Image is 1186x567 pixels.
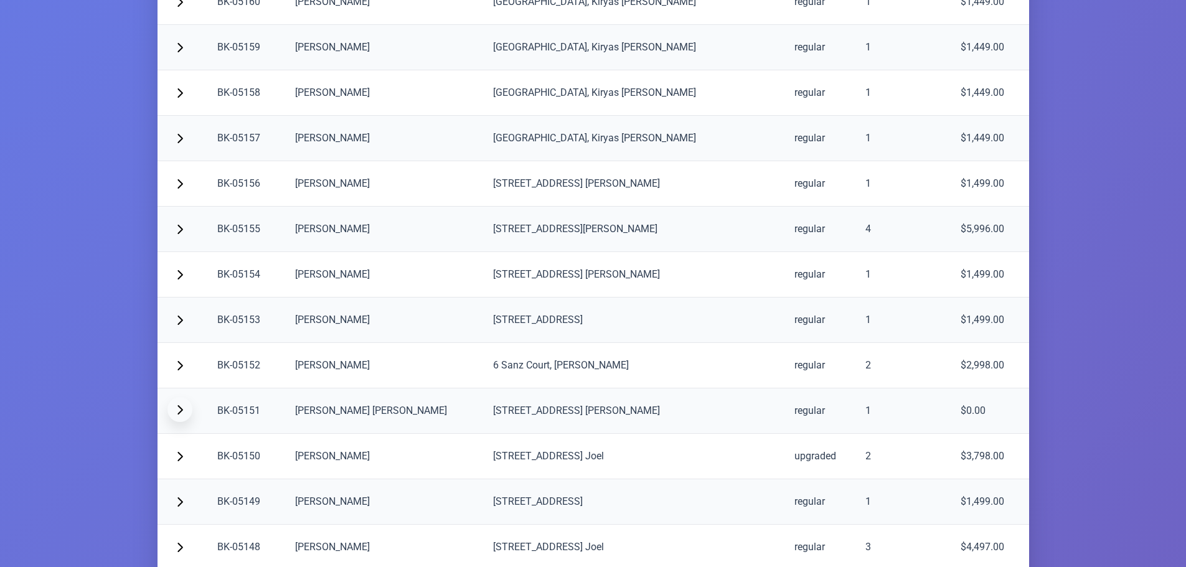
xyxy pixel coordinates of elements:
td: 1 [855,116,951,161]
td: BK-05159 [207,25,286,70]
td: 1 [855,161,951,207]
td: BK-05156 [207,161,286,207]
td: [STREET_ADDRESS][PERSON_NAME] [483,207,784,252]
td: [GEOGRAPHIC_DATA], Kiryas [PERSON_NAME] [483,116,784,161]
td: regular [784,207,855,252]
td: regular [784,116,855,161]
td: 6 Sanz Court, [PERSON_NAME] [483,343,784,388]
td: BK-05154 [207,252,286,298]
td: [PERSON_NAME] [285,434,483,479]
td: 2 [855,434,951,479]
td: $1,499.00 [951,252,1029,298]
td: regular [784,343,855,388]
td: $1,449.00 [951,70,1029,116]
td: [PERSON_NAME] [285,479,483,525]
td: $1,449.00 [951,25,1029,70]
td: 1 [855,70,951,116]
td: upgraded [784,434,855,479]
td: [PERSON_NAME] [285,116,483,161]
td: [GEOGRAPHIC_DATA], Kiryas [PERSON_NAME] [483,25,784,70]
td: [PERSON_NAME] [285,252,483,298]
td: [PERSON_NAME] [PERSON_NAME] [285,388,483,434]
td: BK-05151 [207,388,286,434]
td: BK-05155 [207,207,286,252]
td: [STREET_ADDRESS] Joel [483,434,784,479]
td: 1 [855,252,951,298]
td: $5,996.00 [951,207,1029,252]
td: 2 [855,343,951,388]
td: regular [784,70,855,116]
td: regular [784,25,855,70]
td: [GEOGRAPHIC_DATA], Kiryas [PERSON_NAME] [483,70,784,116]
td: [PERSON_NAME] [285,25,483,70]
td: regular [784,298,855,343]
td: [PERSON_NAME] [285,298,483,343]
td: $2,998.00 [951,343,1029,388]
td: regular [784,388,855,434]
td: 1 [855,479,951,525]
td: [PERSON_NAME] [285,343,483,388]
td: BK-05150 [207,434,286,479]
td: [STREET_ADDRESS] [483,479,784,525]
td: $3,798.00 [951,434,1029,479]
td: 4 [855,207,951,252]
td: $1,449.00 [951,116,1029,161]
td: [PERSON_NAME] [285,161,483,207]
td: regular [784,252,855,298]
td: [STREET_ADDRESS] [483,298,784,343]
td: regular [784,161,855,207]
td: $1,499.00 [951,161,1029,207]
td: BK-05157 [207,116,286,161]
td: [PERSON_NAME] [285,70,483,116]
td: BK-05158 [207,70,286,116]
td: 1 [855,388,951,434]
td: 1 [855,25,951,70]
td: regular [784,479,855,525]
td: $1,499.00 [951,479,1029,525]
td: $1,499.00 [951,298,1029,343]
td: 1 [855,298,951,343]
td: $0.00 [951,388,1029,434]
td: BK-05149 [207,479,286,525]
td: [STREET_ADDRESS] [PERSON_NAME] [483,161,784,207]
td: [PERSON_NAME] [285,207,483,252]
td: BK-05153 [207,298,286,343]
td: [STREET_ADDRESS] [PERSON_NAME] [483,388,784,434]
td: [STREET_ADDRESS] [PERSON_NAME] [483,252,784,298]
td: BK-05152 [207,343,286,388]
